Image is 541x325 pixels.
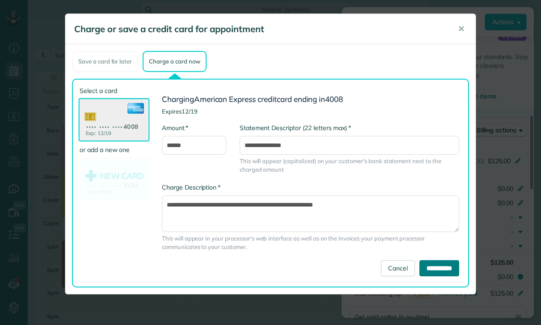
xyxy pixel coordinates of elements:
h4: Expires [162,108,459,114]
span: This will appear (capitalized) on your customer's bank statement next to the charged amount [240,157,459,174]
label: Statement Descriptor (22 letters max) [240,123,351,132]
a: Cancel [381,260,415,276]
h5: Charge or save a credit card for appointment [74,23,445,35]
div: Save a card for later [72,51,138,72]
label: Amount [162,123,188,132]
label: or add a new one [80,145,148,154]
span: credit [258,94,277,104]
label: Charge Description [162,183,220,192]
span: American Express [194,94,256,104]
label: Select a card [80,86,148,95]
h3: Charging card ending in [162,95,459,104]
span: ✕ [458,24,465,34]
div: Charge a card now [143,51,206,72]
span: This will appear in your processor's web interface as well as on the invoices your payment proces... [162,234,459,251]
span: 4008 [325,94,343,104]
span: 12/19 [182,108,198,115]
